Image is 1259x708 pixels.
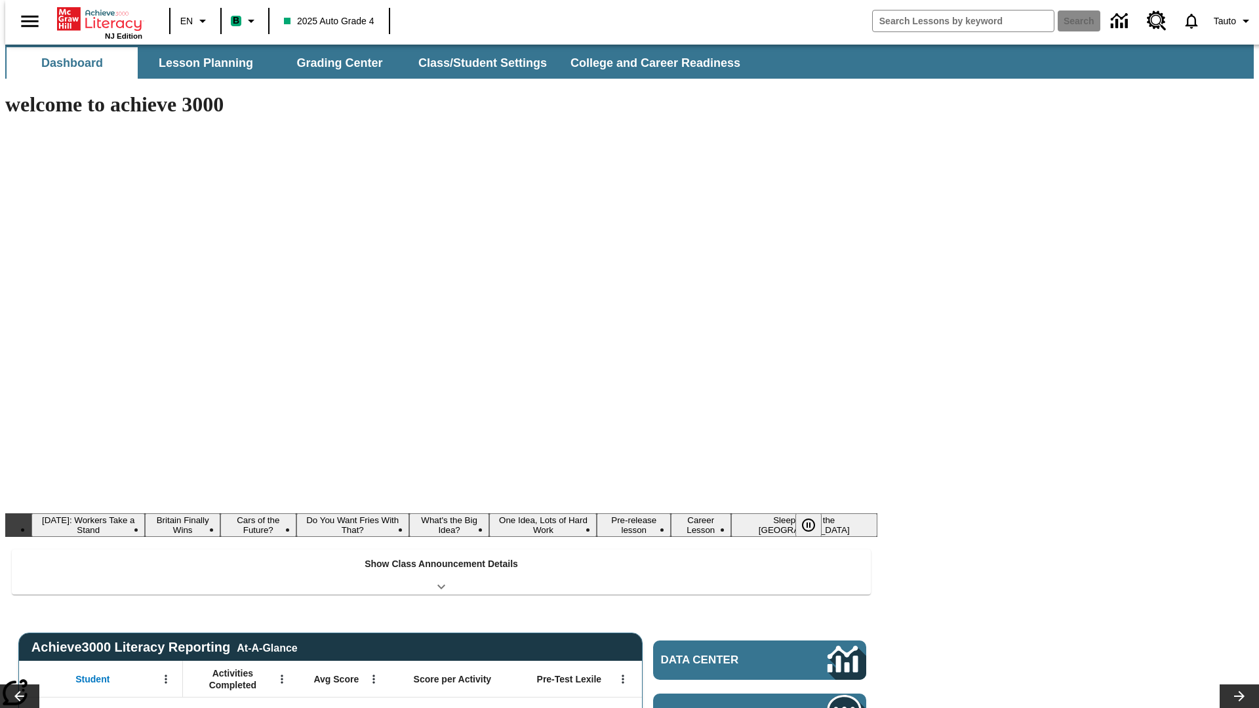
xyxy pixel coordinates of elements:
a: Notifications [1174,4,1209,38]
button: Open side menu [10,2,49,41]
span: Achieve3000 Literacy Reporting [31,640,298,655]
a: Data Center [653,640,866,680]
button: Open Menu [364,669,384,689]
div: Show Class Announcement Details [12,549,871,595]
span: Avg Score [313,673,359,685]
button: Class/Student Settings [408,47,557,79]
a: Home [57,6,142,32]
button: Slide 8 Career Lesson [671,513,731,537]
button: Grading Center [274,47,405,79]
button: Open Menu [156,669,176,689]
button: Lesson Planning [140,47,271,79]
span: Data Center [661,654,784,667]
div: SubNavbar [5,45,1254,79]
p: Show Class Announcement Details [365,557,518,571]
button: Slide 3 Cars of the Future? [220,513,296,537]
button: Open Menu [272,669,292,689]
button: Slide 7 Pre-release lesson [597,513,671,537]
button: Language: EN, Select a language [174,9,216,33]
button: Dashboard [7,47,138,79]
span: Student [75,673,110,685]
button: Slide 9 Sleepless in the Animal Kingdom [731,513,877,537]
div: Home [57,5,142,40]
span: 2025 Auto Grade 4 [284,14,374,28]
div: Pause [795,513,835,537]
input: search field [873,10,1054,31]
span: Tauto [1214,14,1236,28]
span: NJ Edition [105,32,142,40]
button: Profile/Settings [1209,9,1259,33]
button: Slide 6 One Idea, Lots of Hard Work [489,513,597,537]
a: Resource Center, Will open in new tab [1139,3,1174,39]
button: Slide 2 Britain Finally Wins [145,513,220,537]
div: At-A-Glance [237,640,297,654]
div: SubNavbar [5,47,752,79]
button: Open Menu [613,669,633,689]
span: Score per Activity [414,673,492,685]
span: EN [180,14,193,28]
span: B [233,12,239,29]
button: Pause [795,513,822,537]
button: Slide 1 Labor Day: Workers Take a Stand [31,513,145,537]
span: Activities Completed [190,667,276,691]
span: Pre-Test Lexile [537,673,602,685]
button: Boost Class color is mint green. Change class color [226,9,264,33]
a: Data Center [1103,3,1139,39]
button: Slide 4 Do You Want Fries With That? [296,513,409,537]
h1: welcome to achieve 3000 [5,92,877,117]
button: College and Career Readiness [560,47,751,79]
button: Slide 5 What's the Big Idea? [409,513,490,537]
button: Lesson carousel, Next [1220,684,1259,708]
